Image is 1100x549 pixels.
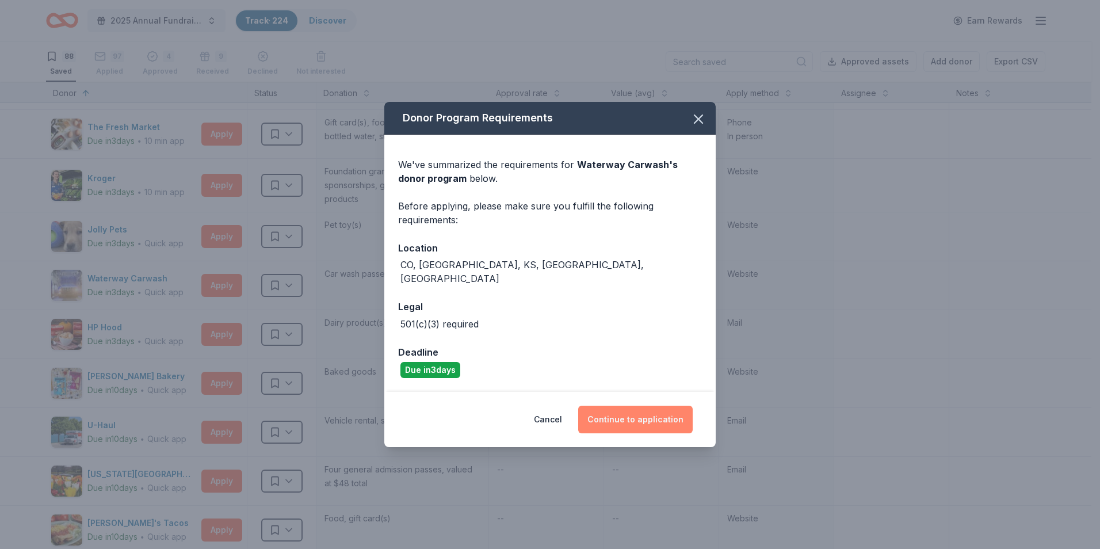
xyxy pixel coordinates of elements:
div: Location [398,241,702,256]
div: Donor Program Requirements [384,102,716,135]
div: Legal [398,299,702,314]
div: Before applying, please make sure you fulfill the following requirements: [398,199,702,227]
div: 501(c)(3) required [400,317,479,331]
button: Continue to application [578,406,693,433]
div: Due in 3 days [400,362,460,378]
button: Cancel [534,406,562,433]
div: CO, [GEOGRAPHIC_DATA], KS, [GEOGRAPHIC_DATA], [GEOGRAPHIC_DATA] [400,258,702,285]
div: We've summarized the requirements for below. [398,158,702,185]
div: Deadline [398,345,702,360]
